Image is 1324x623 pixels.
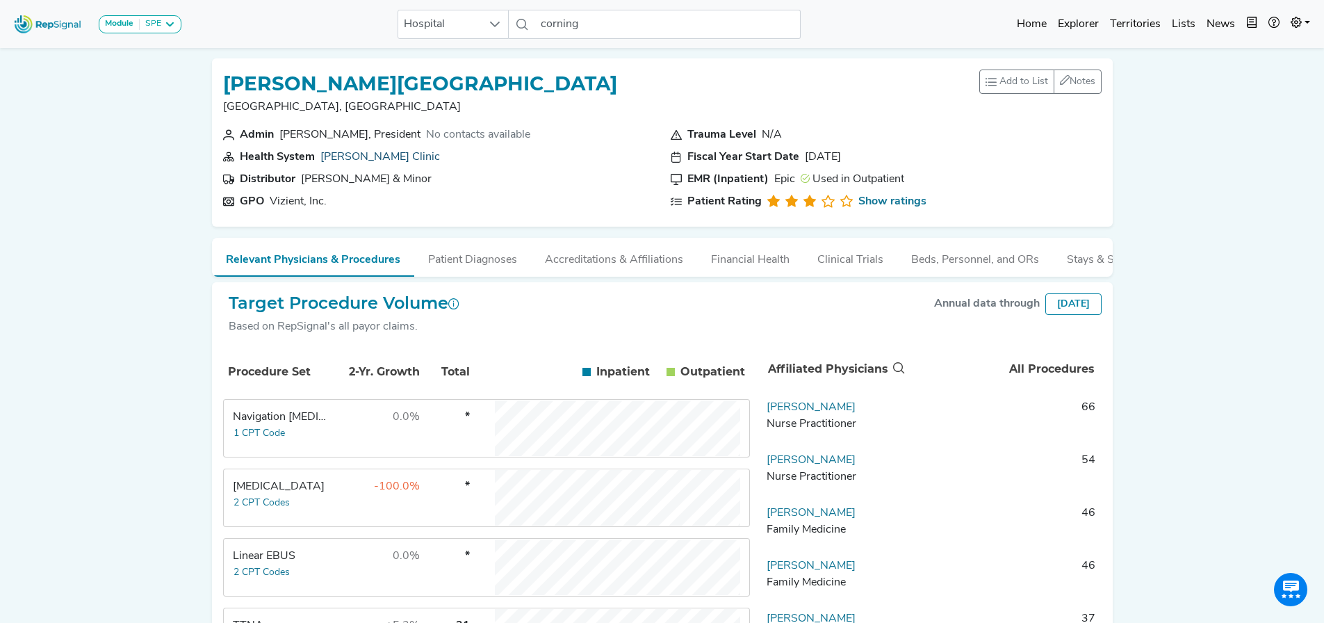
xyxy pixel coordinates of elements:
[320,149,440,165] div: Guthrie Clinic
[801,171,904,188] div: Used in Outpatient
[279,127,420,143] div: Felissa Koernig, President
[774,171,795,188] div: Epic
[999,74,1048,89] span: Add to List
[1011,10,1052,38] a: Home
[1166,10,1201,38] a: Lists
[229,293,459,314] h2: Target Procedure Volume
[140,19,161,30] div: SPE
[226,348,330,396] th: Procedure Set
[374,481,420,492] span: -100.0%
[1045,293,1102,315] div: [DATE]
[907,505,1102,547] td: 46
[223,72,617,96] h1: [PERSON_NAME][GEOGRAPHIC_DATA]
[767,402,856,413] a: [PERSON_NAME]
[393,551,420,562] span: 0.0%
[393,412,420,423] span: 0.0%
[531,238,697,275] button: Accreditations & Affiliations
[1104,10,1166,38] a: Territories
[240,127,274,143] div: Admin
[233,409,328,426] div: Navigation Bronchoscopy
[907,399,1102,441] td: 66
[767,508,856,519] a: [PERSON_NAME]
[229,318,459,335] div: Based on RepSignal's all payor claims.
[767,574,901,591] div: Family Medicine
[907,558,1102,599] td: 46
[1070,76,1095,87] span: Notes
[979,70,1102,94] div: toolbar
[767,455,856,466] a: [PERSON_NAME]
[423,348,472,396] th: Total
[762,346,908,392] th: Affiliated Physicians
[1054,70,1102,94] button: Notes
[767,560,856,572] a: [PERSON_NAME]
[233,565,291,581] button: 2 CPT Codes
[105,19,133,28] strong: Module
[687,171,769,188] div: EMR (Inpatient)
[270,193,327,210] div: Vizient, Inc.
[233,495,291,511] button: 2 CPT Codes
[414,238,531,275] button: Patient Diagnoses
[233,426,286,442] button: 1 CPT Code
[240,171,295,188] div: Distributor
[897,238,1053,275] button: Beds, Personnel, and ORs
[1052,10,1104,38] a: Explorer
[697,238,803,275] button: Financial Health
[687,149,799,165] div: Fiscal Year Start Date
[426,127,530,143] div: No contacts available
[240,193,264,210] div: GPO
[762,127,782,143] div: N/A
[687,193,762,210] div: Patient Rating
[1053,238,1163,275] button: Stays & Services
[535,10,801,39] input: Search a hospital
[805,149,841,165] div: [DATE]
[907,452,1102,494] td: 54
[767,416,901,432] div: Nurse Practitioner
[979,70,1054,94] button: Add to List
[223,99,617,115] p: [GEOGRAPHIC_DATA], [GEOGRAPHIC_DATA]
[1201,10,1241,38] a: News
[596,364,650,380] span: Inpatient
[858,193,926,210] a: Show ratings
[332,348,422,396] th: 2-Yr. Growth
[99,15,181,33] button: ModuleSPE
[680,364,745,380] span: Outpatient
[767,521,901,538] div: Family Medicine
[1241,10,1263,38] button: Intel Book
[279,127,420,143] div: [PERSON_NAME], President
[934,296,1040,312] div: Annual data through
[212,238,414,277] button: Relevant Physicians & Procedures
[233,548,328,565] div: Linear EBUS
[908,346,1101,392] th: All Procedures
[301,171,432,188] div: Owens & Minor
[240,149,315,165] div: Health System
[687,127,756,143] div: Trauma Level
[320,152,440,163] a: [PERSON_NAME] Clinic
[398,10,482,38] span: Hospital
[803,238,897,275] button: Clinical Trials
[233,478,328,495] div: Transbronchial Biopsy
[767,469,901,485] div: Nurse Practitioner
